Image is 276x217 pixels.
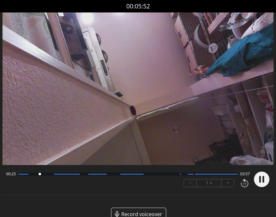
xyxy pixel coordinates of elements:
[222,179,234,187] button: +
[184,179,197,187] button: −
[240,172,250,177] span: 03:57
[197,179,222,187] div: 1 ×
[6,172,16,177] span: 00:25
[126,2,150,11] a: 00:05:52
